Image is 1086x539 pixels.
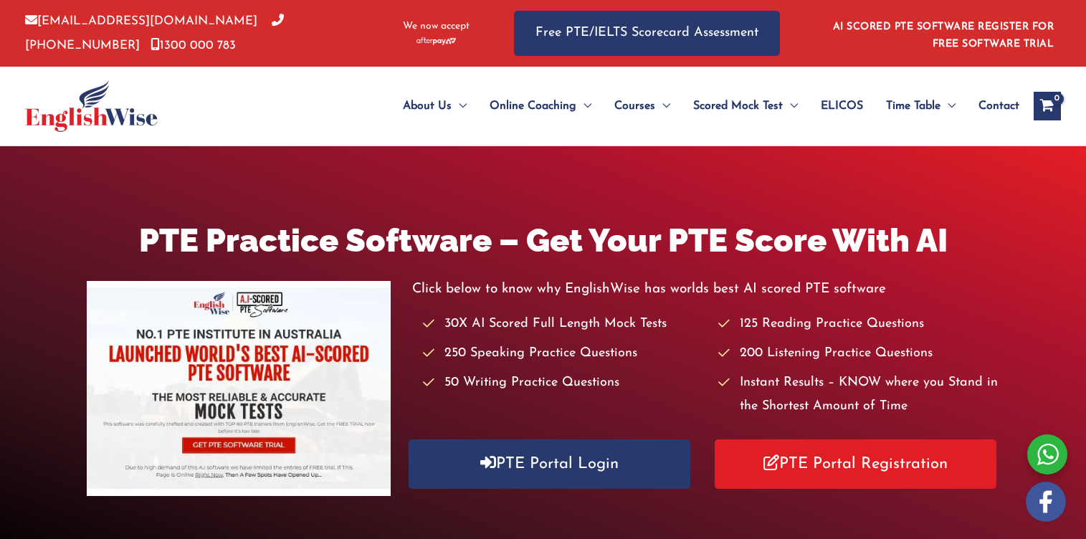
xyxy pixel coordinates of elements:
img: Afterpay-Logo [416,37,456,45]
span: ELICOS [821,81,863,131]
a: About UsMenu Toggle [391,81,478,131]
li: 30X AI Scored Full Length Mock Tests [423,313,704,336]
span: Menu Toggle [940,81,956,131]
a: AI SCORED PTE SOFTWARE REGISTER FOR FREE SOFTWARE TRIAL [833,22,1054,49]
li: 200 Listening Practice Questions [718,342,999,366]
a: PTE Portal Login [409,439,690,489]
li: Instant Results – KNOW where you Stand in the Shortest Amount of Time [718,371,999,419]
span: Menu Toggle [576,81,591,131]
p: Click below to know why EnglishWise has worlds best AI scored PTE software [412,277,999,301]
span: Time Table [886,81,940,131]
span: Menu Toggle [783,81,798,131]
span: Contact [978,81,1019,131]
a: [EMAIL_ADDRESS][DOMAIN_NAME] [25,15,257,27]
img: pte-institute-main [87,281,391,496]
a: View Shopping Cart, empty [1034,92,1061,120]
li: 250 Speaking Practice Questions [423,342,704,366]
span: Online Coaching [490,81,576,131]
span: Menu Toggle [655,81,670,131]
img: white-facebook.png [1026,482,1066,522]
a: Scored Mock TestMenu Toggle [682,81,809,131]
span: Menu Toggle [452,81,467,131]
span: Courses [614,81,655,131]
a: ELICOS [809,81,875,131]
a: CoursesMenu Toggle [603,81,682,131]
nav: Site Navigation: Main Menu [368,81,1019,131]
span: About Us [403,81,452,131]
li: 50 Writing Practice Questions [423,371,704,395]
aside: Header Widget 1 [824,10,1061,57]
span: We now accept [403,19,470,34]
a: Online CoachingMenu Toggle [478,81,603,131]
a: Free PTE/IELTS Scorecard Assessment [514,11,780,56]
li: 125 Reading Practice Questions [718,313,999,336]
a: Contact [967,81,1019,131]
h1: PTE Practice Software – Get Your PTE Score With AI [87,218,999,263]
img: cropped-ew-logo [25,80,158,132]
a: Time TableMenu Toggle [875,81,967,131]
a: 1300 000 783 [151,39,236,52]
span: Scored Mock Test [693,81,783,131]
a: [PHONE_NUMBER] [25,15,284,51]
a: PTE Portal Registration [715,439,996,489]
